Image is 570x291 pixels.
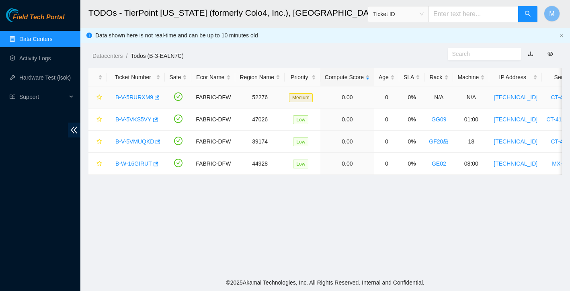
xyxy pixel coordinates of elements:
[518,6,537,22] button: search
[289,93,313,102] span: Medium
[191,131,235,153] td: FABRIC-DFW
[174,115,182,123] span: check-circle
[399,86,424,109] td: 0%
[191,86,235,109] td: FABRIC-DFW
[549,9,554,19] span: M
[494,94,537,100] a: [TECHNICAL_ID]
[174,159,182,167] span: check-circle
[174,92,182,101] span: check-circle
[191,153,235,175] td: FABRIC-DFW
[453,153,489,175] td: 08:00
[126,53,127,59] span: /
[374,153,399,175] td: 0
[19,55,51,61] a: Activity Logs
[93,157,103,170] button: star
[174,137,182,145] span: check-circle
[10,94,15,100] span: read
[235,86,285,109] td: 52276
[13,14,64,21] span: Field Tech Portal
[115,116,152,123] a: B-V-5VKS5VY
[528,51,533,57] a: download
[374,86,399,109] td: 0
[559,33,564,38] button: close
[374,131,399,153] td: 0
[453,109,489,131] td: 01:00
[6,8,41,22] img: Akamai Technologies
[19,36,52,42] a: Data Centers
[399,153,424,175] td: 0%
[93,135,103,148] button: star
[19,89,67,105] span: Support
[96,94,102,101] span: star
[320,109,374,131] td: 0.00
[93,113,103,126] button: star
[293,160,308,168] span: Low
[320,153,374,175] td: 0.00
[115,160,152,167] a: B-W-16GIRUT
[19,74,71,81] a: Hardware Test (isok)
[429,138,449,145] a: GF20lock
[96,139,102,145] span: star
[544,6,560,22] button: M
[320,131,374,153] td: 0.00
[547,51,553,57] span: eye
[293,115,308,124] span: Low
[431,116,446,123] a: GG09
[494,116,537,123] a: [TECHNICAL_ID]
[399,131,424,153] td: 0%
[93,91,103,104] button: star
[443,139,449,144] span: lock
[191,109,235,131] td: FABRIC-DFW
[235,153,285,175] td: 44928
[453,86,489,109] td: N/A
[68,123,80,137] span: double-left
[293,137,308,146] span: Low
[494,160,537,167] a: [TECHNICAL_ID]
[96,117,102,123] span: star
[115,138,154,145] a: B-V-5VMUQKD
[92,53,123,59] a: Datacenters
[373,8,424,20] span: Ticket ID
[424,86,453,109] td: N/A
[453,131,489,153] td: 18
[235,109,285,131] td: 47026
[6,14,64,25] a: Akamai TechnologiesField Tech Portal
[374,109,399,131] td: 0
[525,10,531,18] span: search
[452,49,511,58] input: Search
[399,109,424,131] td: 0%
[235,131,285,153] td: 39174
[115,94,153,100] a: B-V-5RURXM9
[80,274,570,291] footer: © 2025 Akamai Technologies, Inc. All Rights Reserved. Internal and Confidential.
[429,6,519,22] input: Enter text here...
[522,47,539,60] button: download
[432,160,446,167] a: GE02
[494,138,537,145] a: [TECHNICAL_ID]
[320,86,374,109] td: 0.00
[131,53,184,59] a: Todos (B-3-EALN7C)
[96,161,102,167] span: star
